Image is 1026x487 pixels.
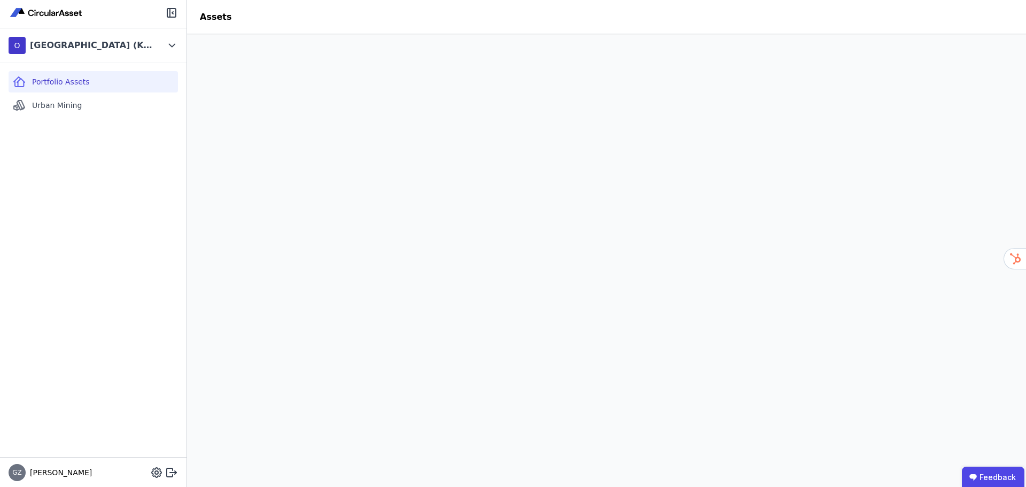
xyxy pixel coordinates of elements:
iframe: retool [187,34,1026,487]
span: Urban Mining [32,100,82,111]
div: O [9,37,26,54]
img: Concular [9,6,84,19]
span: Portfolio Assets [32,76,90,87]
div: Assets [187,11,244,24]
span: [PERSON_NAME] [26,467,92,478]
div: [GEOGRAPHIC_DATA] (Küster) [30,39,153,52]
span: GZ [12,469,22,476]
